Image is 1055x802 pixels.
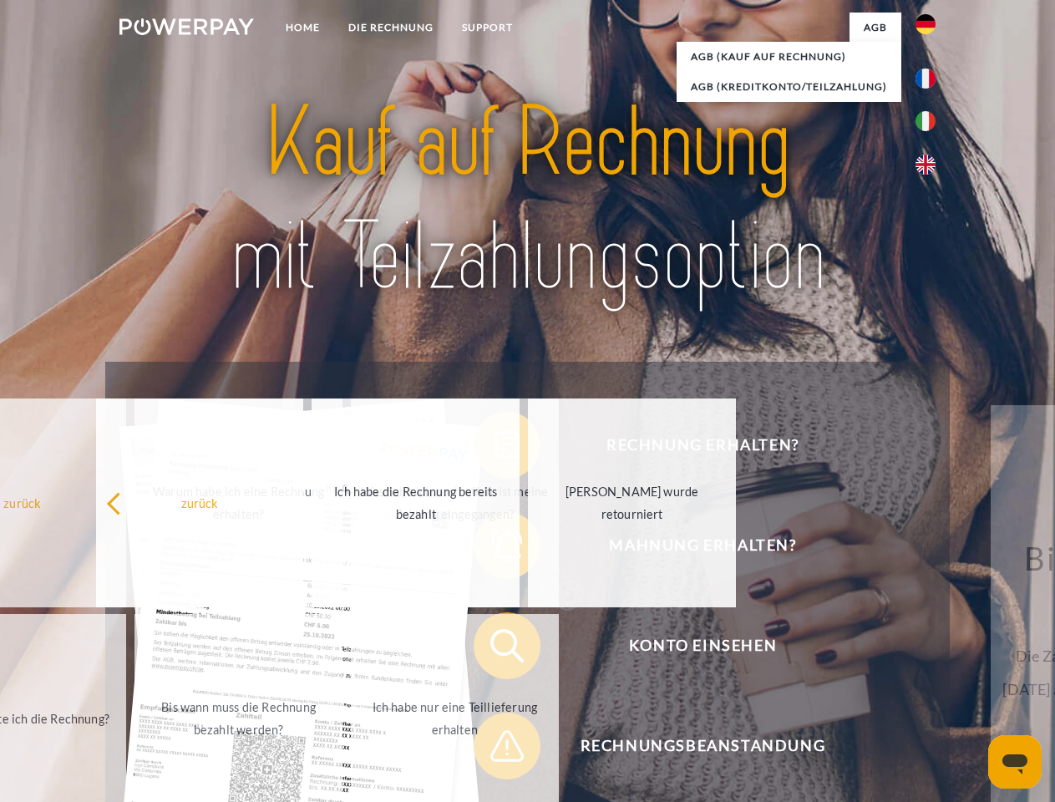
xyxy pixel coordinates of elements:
[850,13,901,43] a: agb
[988,735,1042,789] iframe: Schaltfläche zum Öffnen des Messaging-Fensters
[271,13,334,43] a: Home
[361,696,549,741] div: Ich habe nur eine Teillieferung erhalten
[538,480,726,525] div: [PERSON_NAME] wurde retourniert
[145,696,332,741] div: Bis wann muss die Rechnung bezahlt werden?
[677,72,901,102] a: AGB (Kreditkonto/Teilzahlung)
[498,713,907,779] span: Rechnungsbeanstandung
[916,14,936,34] img: de
[334,13,448,43] a: DIE RECHNUNG
[474,612,908,679] button: Konto einsehen
[498,612,907,679] span: Konto einsehen
[916,69,936,89] img: fr
[916,111,936,131] img: it
[448,13,527,43] a: SUPPORT
[119,18,254,35] img: logo-powerpay-white.svg
[916,155,936,175] img: en
[677,42,901,72] a: AGB (Kauf auf Rechnung)
[160,80,895,320] img: title-powerpay_de.svg
[474,713,908,779] button: Rechnungsbeanstandung
[322,480,510,525] div: Ich habe die Rechnung bereits bezahlt
[106,491,294,514] div: zurück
